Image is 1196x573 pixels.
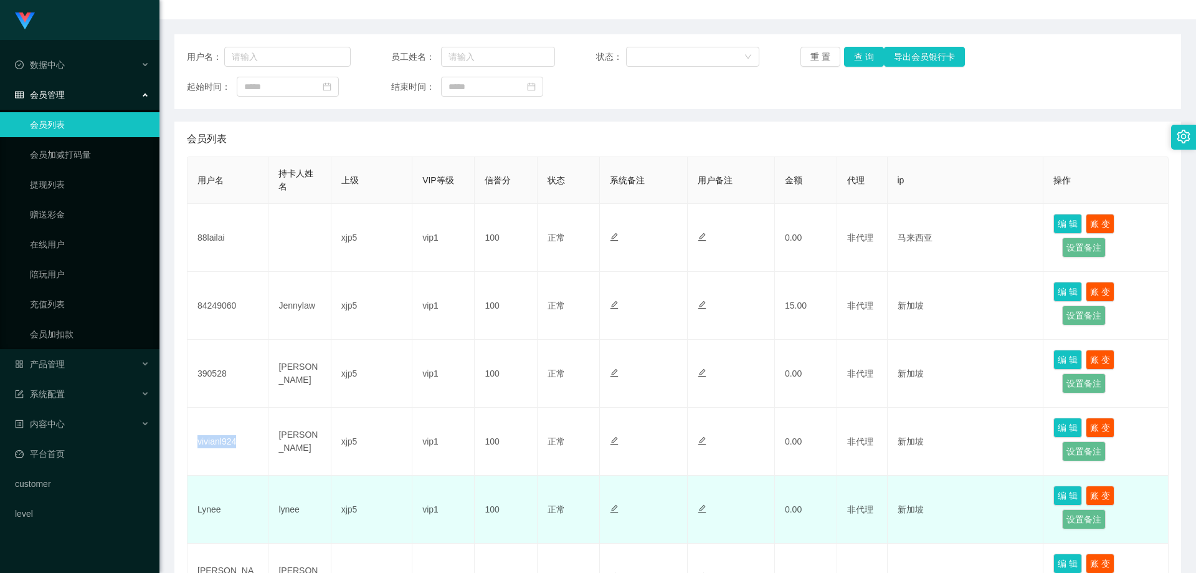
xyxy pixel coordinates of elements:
[1053,214,1082,234] button: 编 辑
[888,340,1044,408] td: 新加坡
[785,175,802,185] span: 金额
[30,262,149,287] a: 陪玩用户
[1086,418,1114,438] button: 账 变
[331,272,412,340] td: xjp5
[610,504,619,513] i: 图标: edit
[610,233,619,241] i: 图标: edit
[1062,441,1106,461] button: 设置备注
[187,51,224,64] span: 用户名：
[412,272,475,340] td: vip1
[475,204,537,272] td: 100
[30,202,149,227] a: 赠送彩金
[698,504,706,513] i: 图标: edit
[698,175,733,185] span: 用户备注
[15,360,24,368] i: 图标: appstore-o
[1053,175,1071,185] span: 操作
[15,60,24,69] i: 图标: check-circle-o
[15,501,149,526] a: level
[412,408,475,476] td: vip1
[30,292,149,317] a: 充值列表
[15,90,65,100] span: 会员管理
[331,408,412,476] td: xjp5
[847,301,873,311] span: 非代理
[268,408,331,476] td: [PERSON_NAME]
[15,359,65,369] span: 产品管理
[775,340,837,408] td: 0.00
[1062,238,1106,258] button: 设置备注
[331,340,412,408] td: xjp5
[698,301,706,309] i: 图标: edit
[527,82,536,91] i: 图标: calendar
[610,368,619,377] i: 图标: edit
[1053,282,1082,302] button: 编 辑
[775,408,837,476] td: 0.00
[610,301,619,309] i: 图标: edit
[800,47,840,67] button: 重 置
[30,142,149,167] a: 会员加减打码量
[1053,350,1082,370] button: 编 辑
[548,233,565,243] span: 正常
[30,232,149,257] a: 在线用户
[15,441,149,466] a: 图标: dashboard平台首页
[847,233,873,243] span: 非代理
[391,51,441,64] span: 员工姓名：
[1086,282,1114,302] button: 账 变
[1177,130,1190,143] i: 图标: setting
[30,112,149,137] a: 会员列表
[15,90,24,99] i: 图标: table
[548,301,565,311] span: 正常
[278,168,313,191] span: 持卡人姓名
[775,204,837,272] td: 0.00
[1053,418,1082,438] button: 编 辑
[898,175,904,185] span: ip
[847,368,873,378] span: 非代理
[888,408,1044,476] td: 新加坡
[441,47,555,67] input: 请输入
[1062,373,1106,393] button: 设置备注
[847,436,873,446] span: 非代理
[888,272,1044,340] td: 新加坡
[187,132,227,147] span: 会员列表
[15,390,24,398] i: 图标: form
[15,389,65,399] span: 系统配置
[391,80,441,94] span: 结束时间：
[475,272,537,340] td: 100
[475,476,537,544] td: 100
[1053,486,1082,506] button: 编 辑
[775,476,837,544] td: 0.00
[412,340,475,408] td: vip1
[323,82,331,91] i: 图标: calendar
[610,436,619,445] i: 图标: edit
[187,340,268,408] td: 390528
[548,175,565,185] span: 状态
[1086,486,1114,506] button: 账 变
[187,408,268,476] td: vivianl924
[548,436,565,446] span: 正常
[30,322,149,347] a: 会员加扣款
[888,476,1044,544] td: 新加坡
[698,368,706,377] i: 图标: edit
[847,504,873,514] span: 非代理
[847,175,865,185] span: 代理
[15,420,24,428] i: 图标: profile
[187,204,268,272] td: 88lailai
[224,47,351,67] input: 请输入
[187,272,268,340] td: 84249060
[15,12,35,30] img: logo.9652507e.png
[475,340,537,408] td: 100
[331,204,412,272] td: xjp5
[15,471,149,496] a: customer
[412,204,475,272] td: vip1
[331,476,412,544] td: xjp5
[548,504,565,514] span: 正常
[15,419,65,429] span: 内容中心
[1086,214,1114,234] button: 账 变
[610,175,645,185] span: 系统备注
[15,60,65,70] span: 数据中心
[268,340,331,408] td: [PERSON_NAME]
[844,47,884,67] button: 查 询
[596,51,627,64] span: 状态：
[775,272,837,340] td: 15.00
[485,175,511,185] span: 信誉分
[475,408,537,476] td: 100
